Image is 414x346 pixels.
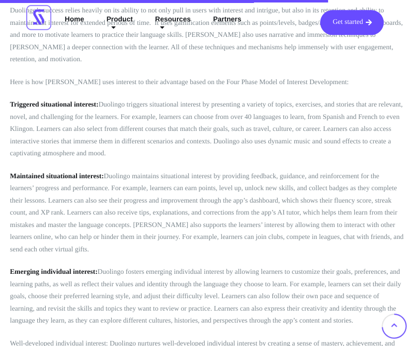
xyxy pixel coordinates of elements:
img: Scrimmage Square Icon Logo [26,5,51,30]
p: Duolingo triggers situational interest by presenting a variety of topics, exercises, and stories ... [10,99,404,160]
p: Here is how [PERSON_NAME] uses interest to their advantage based on the Four Phase Model of Inter... [10,77,404,89]
a: Get started [320,10,384,35]
a: Product [99,10,140,35]
strong: Maintained situational interest: [10,173,104,180]
a: Home [57,10,91,35]
a: Partners [206,10,249,35]
strong: Triggered situational interest: [10,101,98,109]
span: Get started [332,19,363,26]
p: Duolingo fosters emerging individual interest by allowing learners to customize their goals, pref... [10,266,404,328]
nav: Menu [57,10,248,35]
a: Resources [148,10,198,35]
strong: Emerging individual interest: [10,268,97,276]
p: Duolingo maintains situational interest by providing feedback, guidance, and reinforcement for th... [10,171,404,256]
